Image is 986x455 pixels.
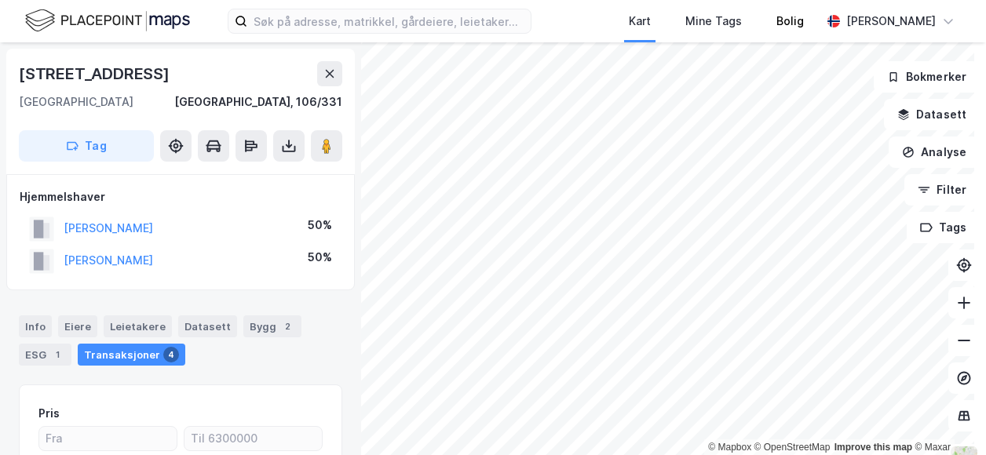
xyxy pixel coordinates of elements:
div: Datasett [178,315,237,337]
a: Mapbox [708,442,751,453]
div: Info [19,315,52,337]
button: Bokmerker [874,61,980,93]
button: Tags [907,212,980,243]
a: OpenStreetMap [754,442,831,453]
input: Til 6300000 [184,427,322,450]
div: ESG [19,344,71,366]
div: [STREET_ADDRESS] [19,61,173,86]
div: 50% [308,216,332,235]
div: Leietakere [104,315,172,337]
button: Datasett [884,99,980,130]
button: Analyse [889,136,980,168]
button: Filter [904,174,980,206]
a: Improve this map [834,442,912,453]
img: logo.f888ab2527a4732fd821a326f86c7f29.svg [25,7,190,35]
div: [GEOGRAPHIC_DATA], 106/331 [174,93,342,111]
div: 2 [279,318,295,334]
iframe: Chat Widget [907,380,986,455]
button: Tag [19,130,154,162]
div: Hjemmelshaver [20,187,341,206]
div: Pris [38,404,60,423]
div: Kart [629,12,651,31]
input: Søk på adresse, matrikkel, gårdeiere, leietakere eller personer [247,9,531,33]
div: Bolig [776,12,804,31]
div: Bygg [243,315,301,337]
div: [PERSON_NAME] [846,12,936,31]
div: 50% [308,248,332,267]
div: Mine Tags [685,12,742,31]
div: 4 [163,347,179,362]
div: Eiere [58,315,97,337]
div: [GEOGRAPHIC_DATA] [19,93,133,111]
div: Transaksjoner [78,344,185,366]
div: 1 [49,347,65,362]
input: Fra [39,427,177,450]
